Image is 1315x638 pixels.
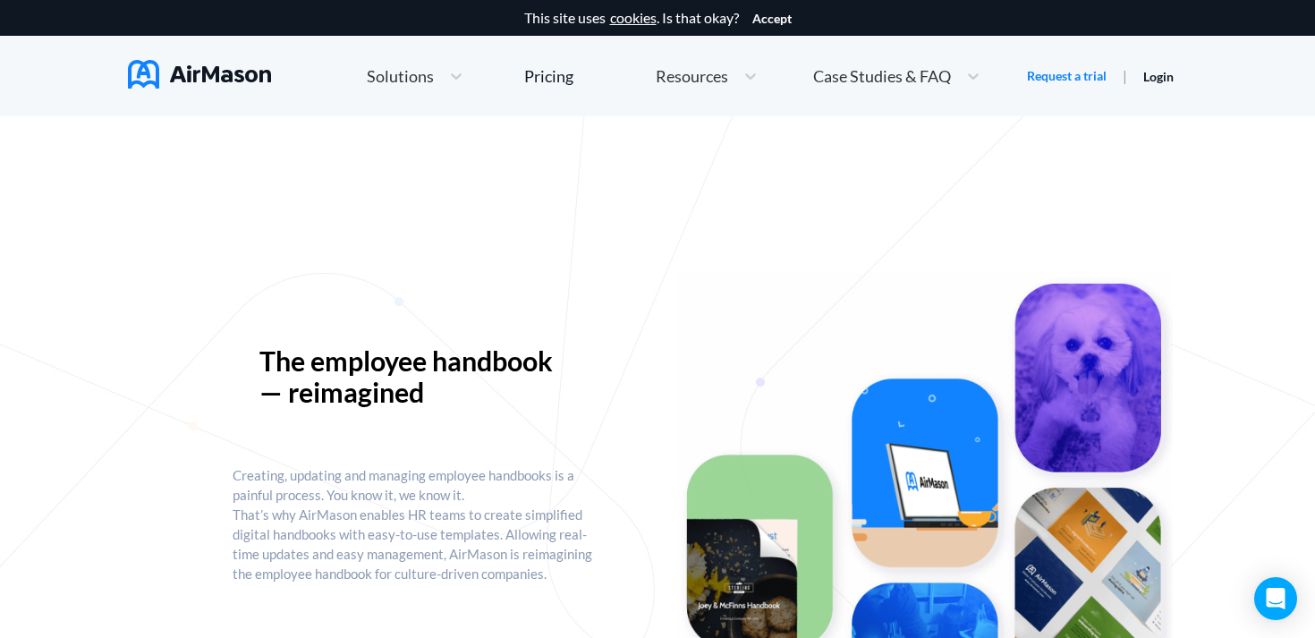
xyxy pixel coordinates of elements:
p: Creating, updating and managing employee handbooks is a painful process. You know it, we know it.... [233,465,601,583]
a: Login [1143,69,1174,84]
a: cookies [610,10,657,26]
img: AirMason Logo [128,60,271,89]
div: Open Intercom Messenger [1254,577,1297,620]
a: Pricing [524,60,573,92]
p: The employee handbook — reimagined [259,345,573,408]
span: Case Studies & FAQ [813,68,951,84]
div: Pricing [524,68,573,84]
span: | [1123,67,1127,84]
a: Request a trial [1027,67,1107,85]
button: Accept cookies [752,12,792,26]
span: Solutions [367,68,434,84]
span: Resources [656,68,728,84]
